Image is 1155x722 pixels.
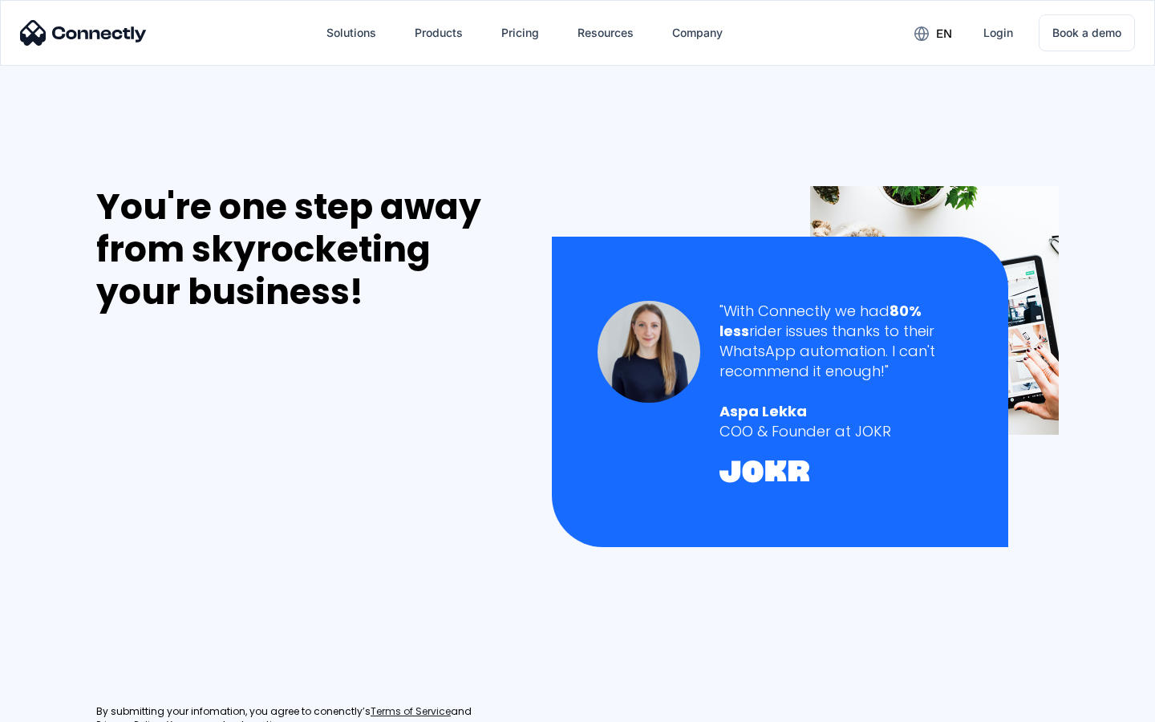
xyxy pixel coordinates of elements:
[719,301,922,341] strong: 80% less
[96,332,337,686] iframe: Form 0
[96,186,518,313] div: You're one step away from skyrocketing your business!
[326,22,376,44] div: Solutions
[719,401,807,421] strong: Aspa Lekka
[16,694,96,716] aside: Language selected: English
[577,22,634,44] div: Resources
[719,421,962,441] div: COO & Founder at JOKR
[719,301,962,382] div: "With Connectly we had rider issues thanks to their WhatsApp automation. I can't recommend it eno...
[936,22,952,45] div: en
[1039,14,1135,51] a: Book a demo
[501,22,539,44] div: Pricing
[983,22,1013,44] div: Login
[20,20,147,46] img: Connectly Logo
[971,14,1026,52] a: Login
[488,14,552,52] a: Pricing
[371,705,451,719] a: Terms of Service
[672,22,723,44] div: Company
[32,694,96,716] ul: Language list
[415,22,463,44] div: Products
